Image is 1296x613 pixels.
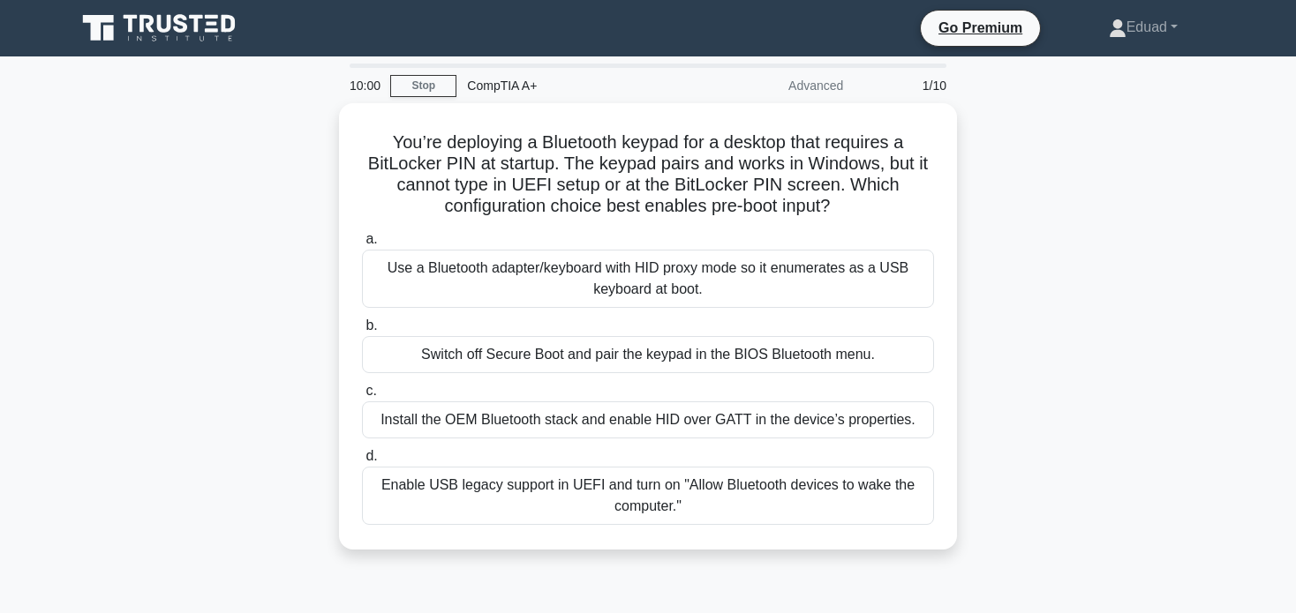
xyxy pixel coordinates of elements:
[360,131,936,218] h5: You’re deploying a Bluetooth keypad for a desktop that requires a BitLocker PIN at startup. The k...
[456,68,699,103] div: CompTIA A+
[854,68,957,103] div: 1/10
[339,68,390,103] div: 10:00
[365,318,377,333] span: b.
[928,17,1033,39] a: Go Premium
[365,448,377,463] span: d.
[365,231,377,246] span: a.
[365,383,376,398] span: c.
[362,401,934,438] div: Install the OEM Bluetooth stack and enable HID over GATT in the device’s properties.
[390,75,456,97] a: Stop
[1066,10,1220,45] a: Eduad
[362,336,934,373] div: Switch off Secure Boot and pair the keypad in the BIOS Bluetooth menu.
[362,467,934,525] div: Enable USB legacy support in UEFI and turn on "Allow Bluetooth devices to wake the computer."
[362,250,934,308] div: Use a Bluetooth adapter/keyboard with HID proxy mode so it enumerates as a USB keyboard at boot.
[699,68,854,103] div: Advanced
